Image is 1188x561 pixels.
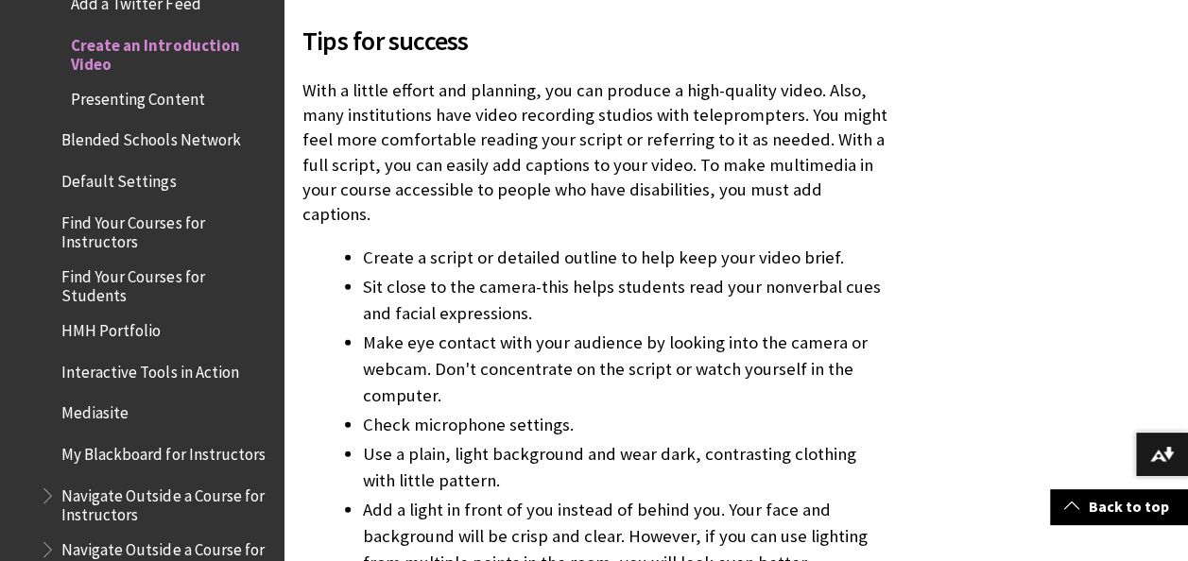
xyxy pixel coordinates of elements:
[302,21,889,60] span: Tips for success
[61,165,176,191] span: Default Settings
[61,398,129,423] span: Mediasite
[1050,489,1188,524] a: Back to top
[61,480,270,524] span: Navigate Outside a Course for Instructors
[363,245,889,271] li: Create a script or detailed outline to help keep your video brief.
[61,125,240,150] span: Blended Schools Network
[71,83,204,109] span: Presenting Content
[61,356,238,382] span: Interactive Tools in Action
[363,274,889,327] li: Sit close to the camera-this helps students read your nonverbal cues and facial expressions.
[363,441,889,494] li: Use a plain, light background and wear dark, contrasting clothing with little pattern.
[363,412,889,438] li: Check microphone settings.
[71,29,270,74] span: Create an Introduction Video
[363,330,889,409] li: Make eye contact with your audience by looking into the camera or webcam. Don't concentrate on th...
[61,438,265,464] span: My Blackboard for Instructors
[302,78,889,227] p: With a little effort and planning, you can produce a high-quality video. Also, many institutions ...
[61,207,270,251] span: Find Your Courses for Instructors
[61,314,161,340] span: HMH Portfolio
[61,261,270,305] span: Find Your Courses for Students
